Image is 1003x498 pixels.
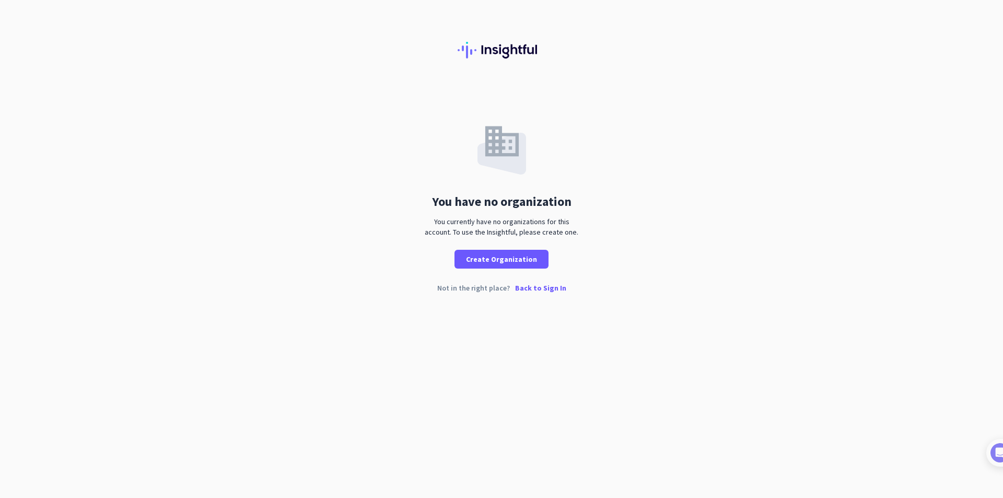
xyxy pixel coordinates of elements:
[515,284,566,292] p: Back to Sign In
[421,216,582,237] div: You currently have no organizations for this account. To use the Insightful, please create one.
[454,250,549,269] button: Create Organization
[458,42,545,59] img: Insightful
[432,195,572,208] div: You have no organization
[466,254,537,264] span: Create Organization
